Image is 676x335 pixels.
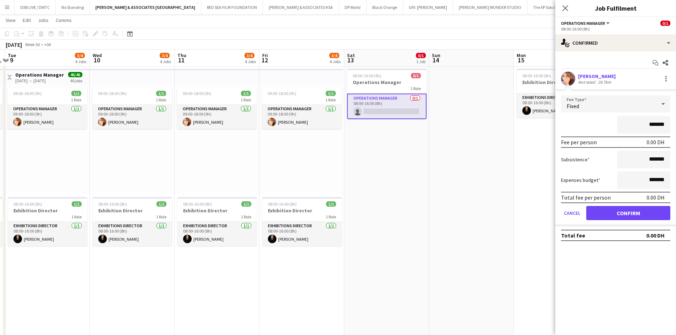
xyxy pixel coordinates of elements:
[561,139,597,146] div: Fee per person
[555,4,676,13] h3: Job Fulfilment
[325,97,336,102] span: 1 Role
[561,177,600,183] label: Expenses budget
[56,0,90,14] button: No Standing
[555,34,676,51] div: Confirmed
[347,79,427,85] h3: Operations Manager
[68,72,82,77] span: 46/46
[160,59,171,64] div: 4 Jobs
[403,0,453,14] button: GPJ: [PERSON_NAME]
[93,52,102,58] span: Wed
[183,91,211,96] span: 09:00-18:00 (9h)
[8,52,16,58] span: Tue
[326,201,336,207] span: 1/1
[329,53,339,58] span: 3/4
[517,79,596,85] h3: Exhibition Director
[156,214,166,219] span: 1 Role
[201,0,263,14] button: RED SEA FILM FOUNDATION
[567,102,579,110] span: Fixed
[44,42,51,47] div: +04
[92,88,172,129] div: 09:00-18:00 (9h)1/11 RoleOperations Manager1/109:00-18:00 (9h)[PERSON_NAME]
[647,194,665,201] div: 0.00 DH
[20,16,34,25] a: Edit
[160,53,170,58] span: 3/4
[156,97,166,102] span: 1 Role
[432,52,440,58] span: Sun
[262,88,341,129] div: 09:00-18:00 (9h)1/11 RoleOperations Manager1/109:00-18:00 (9h)[PERSON_NAME]
[7,105,87,129] app-card-role: Operations Manager1/109:00-18:00 (9h)[PERSON_NAME]
[517,69,596,118] app-job-card: 08:00-16:00 (8h)1/1Exhibition Director1 RoleExhibitions Director1/108:00-16:00 (8h)[PERSON_NAME]
[90,0,201,14] button: [PERSON_NAME] & ASSOCIATES [GEOGRAPHIC_DATA]
[660,21,670,26] span: 0/1
[330,59,341,64] div: 4 Jobs
[262,52,268,58] span: Fri
[7,56,16,64] span: 9
[241,214,251,219] span: 1 Role
[35,16,51,25] a: Jobs
[93,197,172,246] app-job-card: 08:00-16:00 (8h)1/1Exhibition Director1 RoleExhibitions Director1/108:00-16:00 (8h)[PERSON_NAME]
[177,222,257,246] app-card-role: Exhibitions Director1/108:00-16:00 (8h)[PERSON_NAME]
[262,207,342,214] h3: Exhibition Director
[517,52,526,58] span: Mon
[416,53,426,58] span: 0/1
[72,201,82,207] span: 1/1
[561,26,670,32] div: 08:00-16:00 (8h)
[516,56,526,64] span: 15
[586,206,670,220] button: Confirm
[578,73,616,79] div: [PERSON_NAME]
[23,17,31,23] span: Edit
[522,73,551,78] span: 08:00-16:00 (8h)
[262,222,342,246] app-card-role: Exhibitions Director1/108:00-16:00 (8h)[PERSON_NAME]
[3,16,18,25] a: View
[177,207,257,214] h3: Exhibition Director
[353,73,381,78] span: 08:00-16:00 (8h)
[411,86,421,91] span: 1 Role
[241,91,251,96] span: 1/1
[6,41,22,48] div: [DATE]
[8,207,87,214] h3: Exhibition Director
[367,0,403,14] button: Black Orange
[261,56,268,64] span: 12
[561,194,611,201] div: Total fee per person
[578,79,597,85] div: Not rated
[241,201,251,207] span: 1/1
[23,42,41,47] span: Week 50
[15,78,64,83] div: [DATE] → [DATE]
[646,232,665,239] div: 0.00 DH
[176,56,186,64] span: 11
[7,88,87,129] app-job-card: 09:00-18:00 (9h)1/11 RoleOperations Manager1/109:00-18:00 (9h)[PERSON_NAME]
[75,53,85,58] span: 3/4
[411,73,421,78] span: 0/1
[177,197,257,246] app-job-card: 08:00-16:00 (8h)1/1Exhibition Director1 RoleExhibitions Director1/108:00-16:00 (8h)[PERSON_NAME]
[8,197,87,246] app-job-card: 08:00-16:00 (8h)1/1Exhibition Director1 RoleExhibitions Director1/108:00-16:00 (8h)[PERSON_NAME]
[262,105,341,129] app-card-role: Operations Manager1/109:00-18:00 (9h)[PERSON_NAME]
[262,197,342,246] app-job-card: 08:00-16:00 (8h)1/1Exhibition Director1 RoleExhibitions Director1/108:00-16:00 (8h)[PERSON_NAME]
[561,21,611,26] button: Operations Manager
[92,105,172,129] app-card-role: Operations Manager1/109:00-18:00 (9h)[PERSON_NAME]
[98,91,127,96] span: 09:00-18:00 (9h)
[244,53,254,58] span: 3/4
[346,56,355,64] span: 13
[15,72,64,78] h3: Operations Manager
[93,207,172,214] h3: Exhibition Director
[339,0,367,14] button: DP World
[156,201,166,207] span: 1/1
[561,232,585,239] div: Total fee
[561,21,605,26] span: Operations Manager
[453,0,527,14] button: [PERSON_NAME] WONDER STUDIO
[75,59,86,64] div: 4 Jobs
[8,222,87,246] app-card-role: Exhibitions Director1/108:00-16:00 (8h)[PERSON_NAME]
[347,69,427,119] div: 08:00-16:00 (8h)0/1Operations Manager1 RoleOperations Manager0/108:00-16:00 (8h)
[177,52,186,58] span: Thu
[268,91,296,96] span: 09:00-18:00 (9h)
[647,139,665,146] div: 0.00 DH
[416,59,425,64] div: 1 Job
[245,59,256,64] div: 4 Jobs
[597,79,612,85] div: 29.7km
[183,201,212,207] span: 08:00-16:00 (8h)
[347,94,427,119] app-card-role: Operations Manager0/108:00-16:00 (8h)
[15,0,56,14] button: DXB LIVE / DWTC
